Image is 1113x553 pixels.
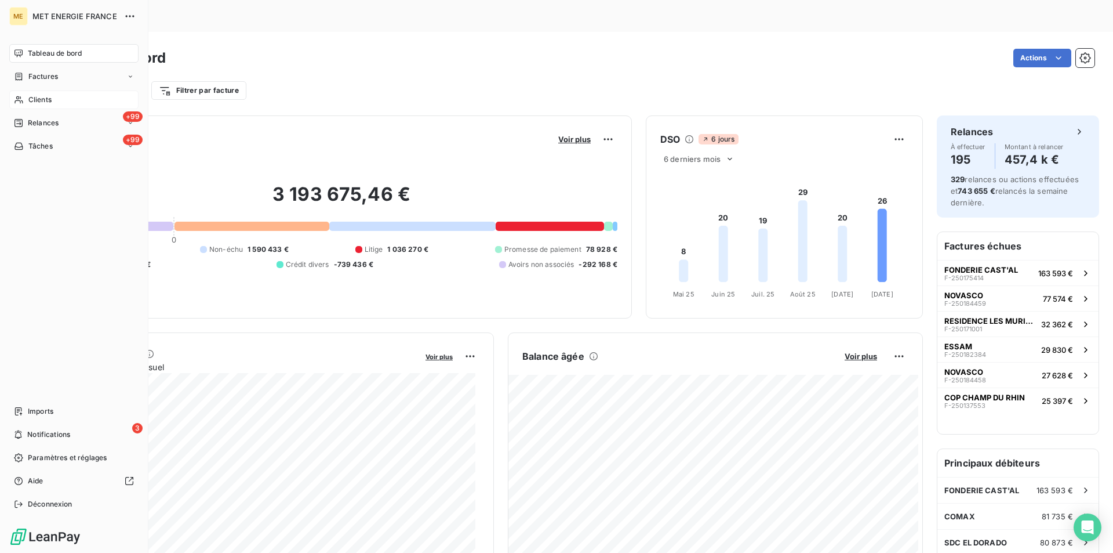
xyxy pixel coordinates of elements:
[937,449,1099,477] h6: Principaux débiteurs
[944,402,985,409] span: F-250137553
[28,141,53,151] span: Tâches
[27,429,70,440] span: Notifications
[944,300,986,307] span: F-250184459
[944,274,984,281] span: F-250175414
[871,290,893,298] tspan: [DATE]
[9,472,139,490] a: Aide
[1005,150,1064,169] h4: 457,4 k €
[937,311,1099,337] button: RESIDENCE LES MURIERSF-25017100132 362 €
[944,377,986,384] span: F-250184458
[508,259,574,270] span: Avoirs non associés
[586,244,617,255] span: 78 928 €
[958,186,995,196] span: 743 655 €
[751,290,774,298] tspan: Juil. 25
[951,143,985,150] span: À effectuer
[944,393,1025,402] span: COP CHAMP DU RHIN
[1041,320,1073,329] span: 32 362 €
[66,361,417,373] span: Chiffre d'affaires mensuel
[1041,345,1073,355] span: 29 830 €
[944,326,982,332] span: F-250171001
[699,134,738,144] span: 6 jours
[1042,371,1073,380] span: 27 628 €
[937,362,1099,388] button: NOVASCOF-25018445827 628 €
[944,291,983,300] span: NOVASCO
[522,349,584,363] h6: Balance âgée
[248,244,289,255] span: 1 590 433 €
[845,352,877,361] span: Voir plus
[944,486,1019,495] span: FONDERIE CAST'AL
[951,175,1079,207] span: relances ou actions effectuées et relancés la semaine dernière.
[711,290,735,298] tspan: Juin 25
[944,367,983,377] span: NOVASCO
[28,476,43,486] span: Aide
[9,527,81,546] img: Logo LeanPay
[937,388,1099,413] button: COP CHAMP DU RHINF-25013755325 397 €
[504,244,581,255] span: Promesse de paiement
[1042,512,1073,521] span: 81 735 €
[558,135,591,144] span: Voir plus
[951,125,993,139] h6: Relances
[209,244,243,255] span: Non-échu
[673,290,694,298] tspan: Mai 25
[1074,514,1101,541] div: Open Intercom Messenger
[944,538,1007,547] span: SDC EL DORADO
[123,111,143,122] span: +99
[579,259,617,270] span: -292 168 €
[660,132,680,146] h6: DSO
[664,154,721,164] span: 6 derniers mois
[790,290,816,298] tspan: Août 25
[422,351,456,362] button: Voir plus
[1005,143,1064,150] span: Montant à relancer
[123,135,143,145] span: +99
[951,150,985,169] h4: 195
[66,183,617,218] h2: 3 193 675,46 €
[425,353,453,361] span: Voir plus
[937,232,1099,260] h6: Factures échues
[387,244,428,255] span: 1 036 270 €
[944,512,975,521] span: COMAX
[944,265,1018,274] span: FONDERIE CAST'AL
[28,499,72,509] span: Déconnexion
[937,337,1099,362] button: ESSAMF-25018238429 830 €
[28,71,58,82] span: Factures
[951,175,965,184] span: 329
[841,351,881,362] button: Voir plus
[334,259,374,270] span: -739 436 €
[1043,294,1073,303] span: 77 574 €
[28,453,107,463] span: Paramètres et réglages
[1042,396,1073,406] span: 25 397 €
[937,260,1099,285] button: FONDERIE CAST'ALF-250175414163 593 €
[937,285,1099,311] button: NOVASCOF-25018445977 574 €
[28,118,59,128] span: Relances
[132,423,143,433] span: 3
[1036,486,1073,495] span: 163 593 €
[151,81,246,100] button: Filtrer par facture
[1038,269,1073,278] span: 163 593 €
[286,259,329,270] span: Crédit divers
[944,316,1036,326] span: RESIDENCE LES MURIERS
[944,351,986,358] span: F-250182384
[1040,538,1073,547] span: 80 873 €
[555,134,594,144] button: Voir plus
[831,290,853,298] tspan: [DATE]
[1013,49,1071,67] button: Actions
[28,406,53,417] span: Imports
[28,48,82,59] span: Tableau de bord
[172,235,176,244] span: 0
[28,95,52,105] span: Clients
[944,342,972,351] span: ESSAM
[365,244,383,255] span: Litige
